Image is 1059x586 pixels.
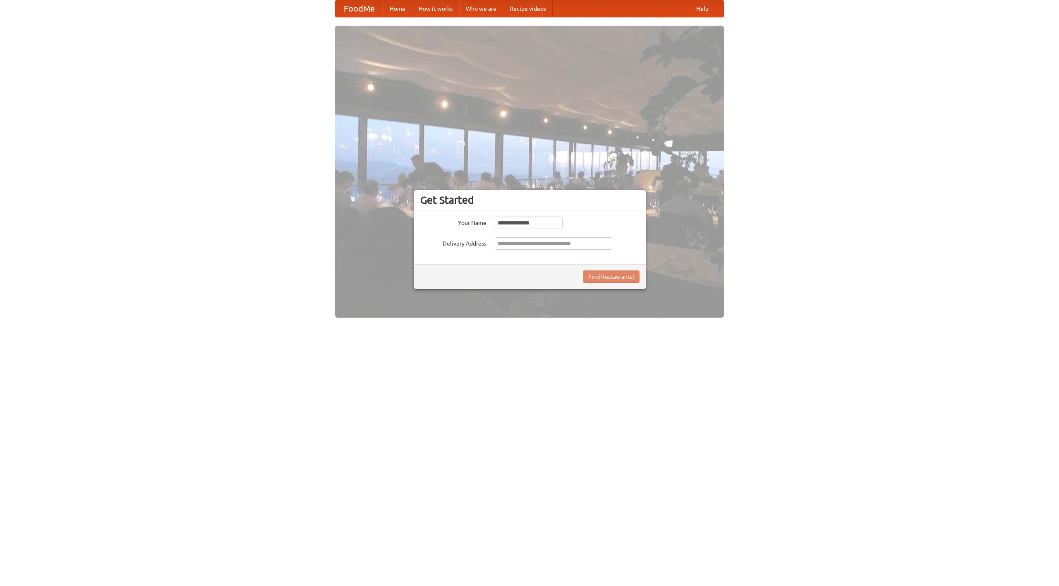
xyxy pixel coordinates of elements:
label: Your Name [420,217,486,227]
button: Find Restaurants! [583,270,640,283]
a: Recipe videos [503,0,553,17]
a: Who we are [459,0,503,17]
a: Help [690,0,715,17]
label: Delivery Address [420,237,486,248]
a: Home [383,0,412,17]
a: How it works [412,0,459,17]
h3: Get Started [420,194,640,206]
a: FoodMe [335,0,383,17]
